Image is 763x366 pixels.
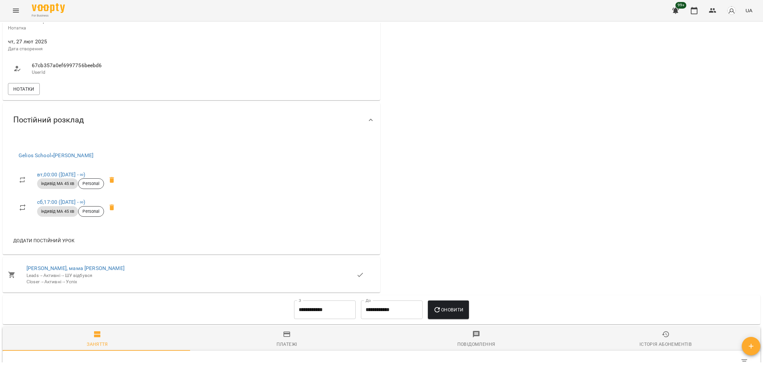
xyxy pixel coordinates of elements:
p: Нотатка [8,25,190,31]
div: Заняття [87,340,108,348]
span: Personal [78,181,103,187]
button: Menu [8,3,24,19]
button: Нотатки [8,83,40,95]
button: UA [743,4,755,17]
span: 99+ [676,2,687,9]
span: UA [745,7,752,14]
span: чт, 27 лют 2025 [8,38,190,46]
a: [PERSON_NAME], мама [PERSON_NAME] [26,265,125,271]
span: Видалити приватний урок Божко Олександра сб 17:00 клієнта Ярина Тимошенко [104,200,120,215]
div: Постійний розклад [3,103,380,137]
span: індивід МА 45 хв [37,208,78,214]
div: Історія абонементів [639,340,692,348]
span: Постійний розклад [13,115,84,125]
div: Платежі [277,340,297,348]
div: Повідомлення [457,340,495,348]
span: Оновити [433,306,463,314]
span: Додати постійний урок [13,237,75,245]
img: avatar_s.png [727,6,736,15]
span: Нотатки [13,85,34,93]
div: Leads Активні ШУ відбувся [26,272,356,279]
span: For Business [32,14,65,18]
span: Personal [78,208,103,214]
span: індивід МА 45 хв [37,181,78,187]
a: Gelios School»[PERSON_NAME] [19,152,93,159]
img: Voopty Logo [32,3,65,13]
span: → [61,279,66,284]
p: Дата створення [8,46,190,52]
span: → [39,273,43,278]
button: Додати постійний урок [11,235,77,247]
span: → [60,273,65,278]
span: → [40,279,44,284]
button: Оновити [428,300,469,319]
span: Видалити приватний урок Божко Олександра вт 00:00 клієнта Ярина Тимошенко [104,172,120,188]
p: UserId [32,69,185,76]
a: вт,00:00 ([DATE] - ∞) [37,171,85,178]
div: Closer Активні Успіх [26,279,356,285]
a: сб,17:00 ([DATE] - ∞) [37,199,85,205]
span: 67cb357a0ef6997756beebd6 [32,62,185,69]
